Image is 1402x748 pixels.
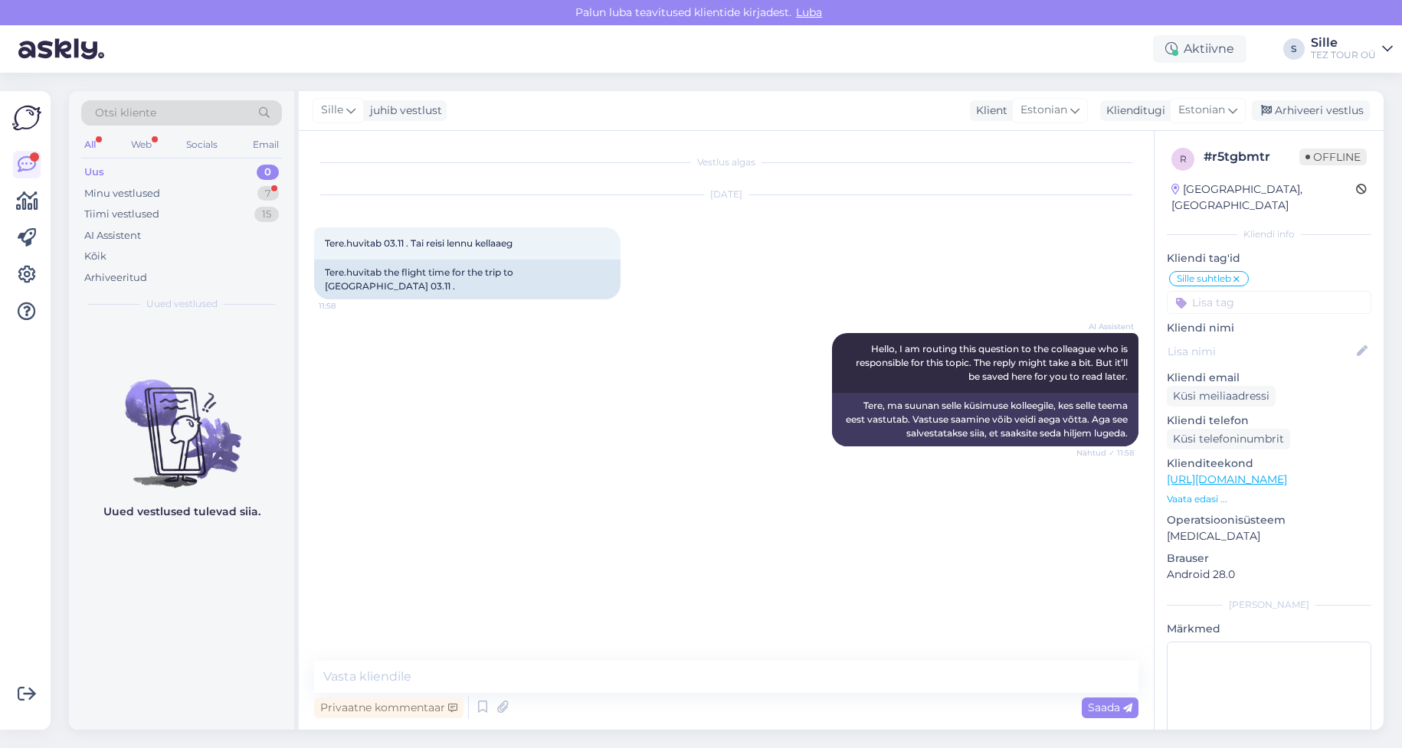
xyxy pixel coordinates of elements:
[1167,472,1287,486] a: [URL][DOMAIN_NAME]
[791,5,827,19] span: Luba
[1180,153,1187,165] span: r
[1252,100,1370,121] div: Arhiveeri vestlus
[146,297,218,311] span: Uued vestlused
[321,102,343,119] span: Sille
[84,249,106,264] div: Kõik
[1167,227,1371,241] div: Kliendi info
[1299,149,1367,165] span: Offline
[325,237,513,249] span: Tere.huvitab 03.11 . Tai reisi lennu kellaaeg
[314,697,464,718] div: Privaatne kommentaar
[84,228,141,243] div: AI Assistent
[12,103,41,132] img: Askly Logo
[1283,38,1305,60] div: S
[84,207,159,222] div: Tiimi vestlused
[319,300,376,312] span: 11:58
[1167,386,1276,407] div: Küsi meiliaadressi
[1168,343,1354,360] input: Lisa nimi
[1076,321,1134,332] span: AI Assistent
[1167,429,1290,449] div: Küsi telefoninumbrit
[1167,492,1371,506] p: Vaata edasi ...
[314,260,621,299] div: Tere.huvitab the flight time for the trip to [GEOGRAPHIC_DATA] 03.11 .
[257,186,279,201] div: 7
[250,135,282,155] div: Email
[1076,447,1134,459] span: Nähtud ✓ 11:58
[1100,103,1165,119] div: Klienditugi
[1171,181,1356,214] div: [GEOGRAPHIC_DATA], [GEOGRAPHIC_DATA]
[1167,567,1371,583] p: Android 28.0
[254,207,279,222] div: 15
[970,103,1007,119] div: Klient
[314,155,1138,169] div: Vestlus algas
[1167,291,1371,314] input: Lisa tag
[1167,528,1371,544] p: [MEDICAL_DATA]
[84,165,104,180] div: Uus
[95,105,156,121] span: Otsi kliente
[1020,102,1067,119] span: Estonian
[1167,320,1371,336] p: Kliendi nimi
[84,186,160,201] div: Minu vestlused
[832,393,1138,446] div: Tere, ma suunan selle küsimuse kolleegile, kes selle teema eest vastutab. Vastuse saamine võib ve...
[1311,49,1376,61] div: TEZ TOUR OÜ
[1167,512,1371,528] p: Operatsioonisüsteem
[1088,701,1132,714] span: Saada
[128,135,155,155] div: Web
[1167,456,1371,472] p: Klienditeekond
[1178,102,1225,119] span: Estonian
[1167,413,1371,429] p: Kliendi telefon
[81,135,99,155] div: All
[84,270,147,286] div: Arhiveeritud
[1153,35,1246,63] div: Aktiivne
[1167,621,1371,637] p: Märkmed
[1204,148,1299,166] div: # r5tgbmtr
[1311,37,1393,61] a: SilleTEZ TOUR OÜ
[1167,550,1371,567] p: Brauser
[257,165,279,180] div: 0
[1167,250,1371,266] p: Kliendi tag'id
[856,343,1130,382] span: Hello, I am routing this question to the colleague who is responsible for this topic. The reply m...
[1167,370,1371,386] p: Kliendi email
[1311,37,1376,49] div: Sille
[69,352,294,490] img: No chats
[183,135,221,155] div: Socials
[103,504,260,520] p: Uued vestlused tulevad siia.
[1167,598,1371,612] div: [PERSON_NAME]
[364,103,442,119] div: juhib vestlust
[1177,274,1231,283] span: Sille suhtleb
[314,188,1138,201] div: [DATE]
